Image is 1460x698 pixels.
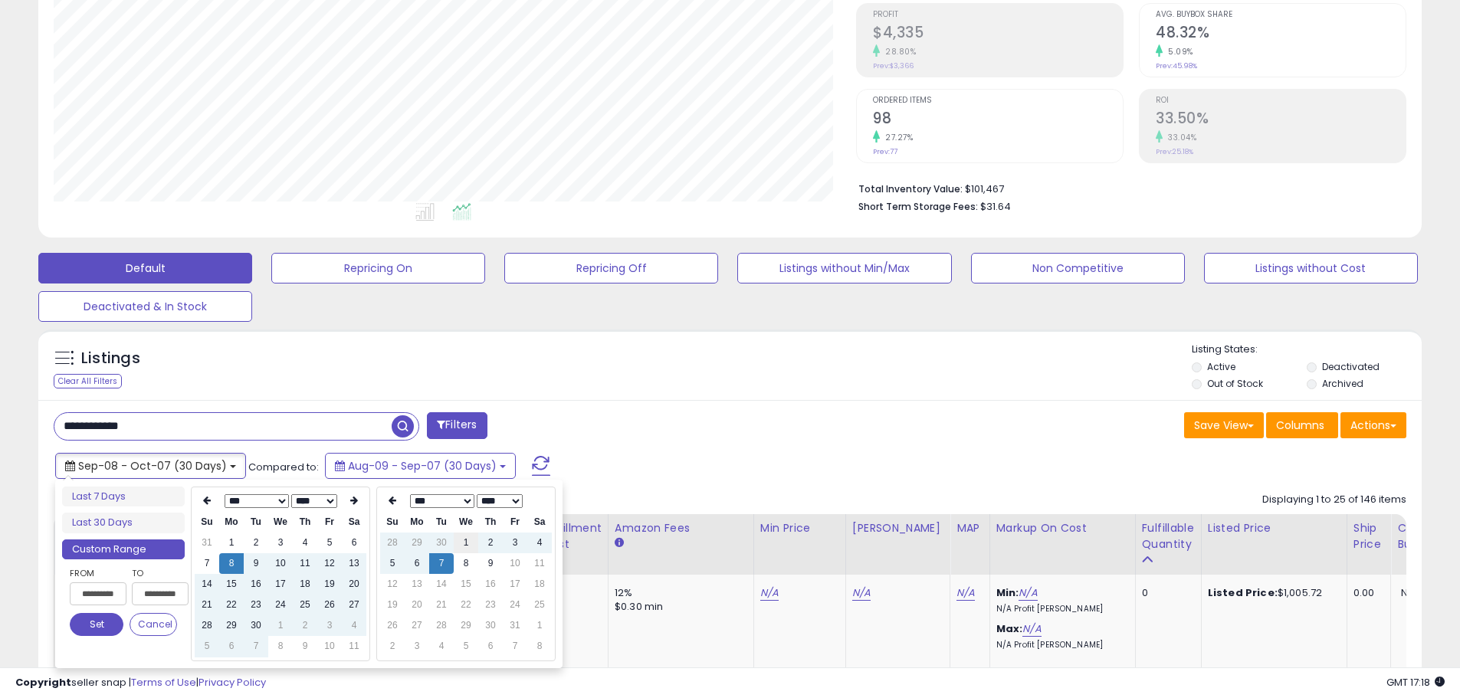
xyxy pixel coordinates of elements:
[219,553,244,574] td: 8
[1163,46,1193,57] small: 5.09%
[478,553,503,574] td: 9
[195,574,219,595] td: 14
[244,595,268,615] td: 23
[244,574,268,595] td: 16
[873,147,897,156] small: Prev: 77
[317,595,342,615] td: 26
[405,615,429,636] td: 27
[429,533,454,553] td: 30
[342,636,366,657] td: 11
[380,636,405,657] td: 2
[380,574,405,595] td: 12
[543,520,602,552] div: Fulfillment Cost
[1207,360,1235,373] label: Active
[219,512,244,533] th: Mo
[503,533,527,553] td: 3
[454,533,478,553] td: 1
[1386,675,1445,690] span: 2025-10-9 17:18 GMT
[293,553,317,574] td: 11
[132,565,177,581] label: To
[405,636,429,657] td: 3
[454,615,478,636] td: 29
[956,585,975,601] a: N/A
[1019,585,1037,601] a: N/A
[62,487,185,507] li: Last 7 Days
[219,615,244,636] td: 29
[198,675,266,690] a: Privacy Policy
[1163,132,1196,143] small: 33.04%
[454,636,478,657] td: 5
[293,615,317,636] td: 2
[873,24,1123,44] h2: $4,335
[380,553,405,574] td: 5
[1184,412,1264,438] button: Save View
[427,412,487,439] button: Filters
[615,586,742,600] div: 12%
[1156,61,1197,70] small: Prev: 45.98%
[380,595,405,615] td: 19
[405,595,429,615] td: 20
[454,512,478,533] th: We
[244,615,268,636] td: 30
[989,514,1135,575] th: The percentage added to the cost of goods (COGS) that forms the calculator for Min & Max prices.
[503,512,527,533] th: Fr
[880,46,916,57] small: 28.80%
[615,536,624,550] small: Amazon Fees.
[268,595,293,615] td: 24
[454,574,478,595] td: 15
[1266,412,1338,438] button: Columns
[317,553,342,574] td: 12
[293,533,317,553] td: 4
[195,595,219,615] td: 21
[1208,585,1278,600] b: Listed Price:
[873,61,914,70] small: Prev: $3,366
[478,512,503,533] th: Th
[996,640,1124,650] p: N/A Profit [PERSON_NAME]
[503,595,527,615] td: 24
[78,458,227,474] span: Sep-08 - Oct-07 (30 Days)
[293,595,317,615] td: 25
[527,574,552,595] td: 18
[760,520,839,536] div: Min Price
[268,553,293,574] td: 10
[527,636,552,657] td: 8
[1401,585,1419,600] span: N/A
[429,636,454,657] td: 4
[54,374,122,388] div: Clear All Filters
[1192,342,1422,357] p: Listing States:
[615,600,742,614] div: $0.30 min
[1208,586,1335,600] div: $1,005.72
[293,512,317,533] th: Th
[615,520,747,536] div: Amazon Fees
[130,613,177,636] button: Cancel
[996,520,1129,536] div: Markup on Cost
[405,574,429,595] td: 13
[504,253,718,283] button: Repricing Off
[293,574,317,595] td: 18
[1353,586,1379,600] div: 0.00
[380,615,405,636] td: 26
[195,636,219,657] td: 5
[503,574,527,595] td: 17
[429,574,454,595] td: 14
[62,539,185,560] li: Custom Range
[325,453,516,479] button: Aug-09 - Sep-07 (30 Days)
[1262,493,1406,507] div: Displaying 1 to 25 of 146 items
[268,533,293,553] td: 3
[429,615,454,636] td: 28
[380,533,405,553] td: 28
[527,533,552,553] td: 4
[1156,97,1406,105] span: ROI
[244,636,268,657] td: 7
[873,110,1123,130] h2: 98
[195,512,219,533] th: Su
[1142,520,1195,552] div: Fulfillable Quantity
[248,460,319,474] span: Compared to:
[454,595,478,615] td: 22
[219,636,244,657] td: 6
[1353,520,1384,552] div: Ship Price
[429,553,454,574] td: 7
[1208,520,1340,536] div: Listed Price
[380,512,405,533] th: Su
[317,636,342,657] td: 10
